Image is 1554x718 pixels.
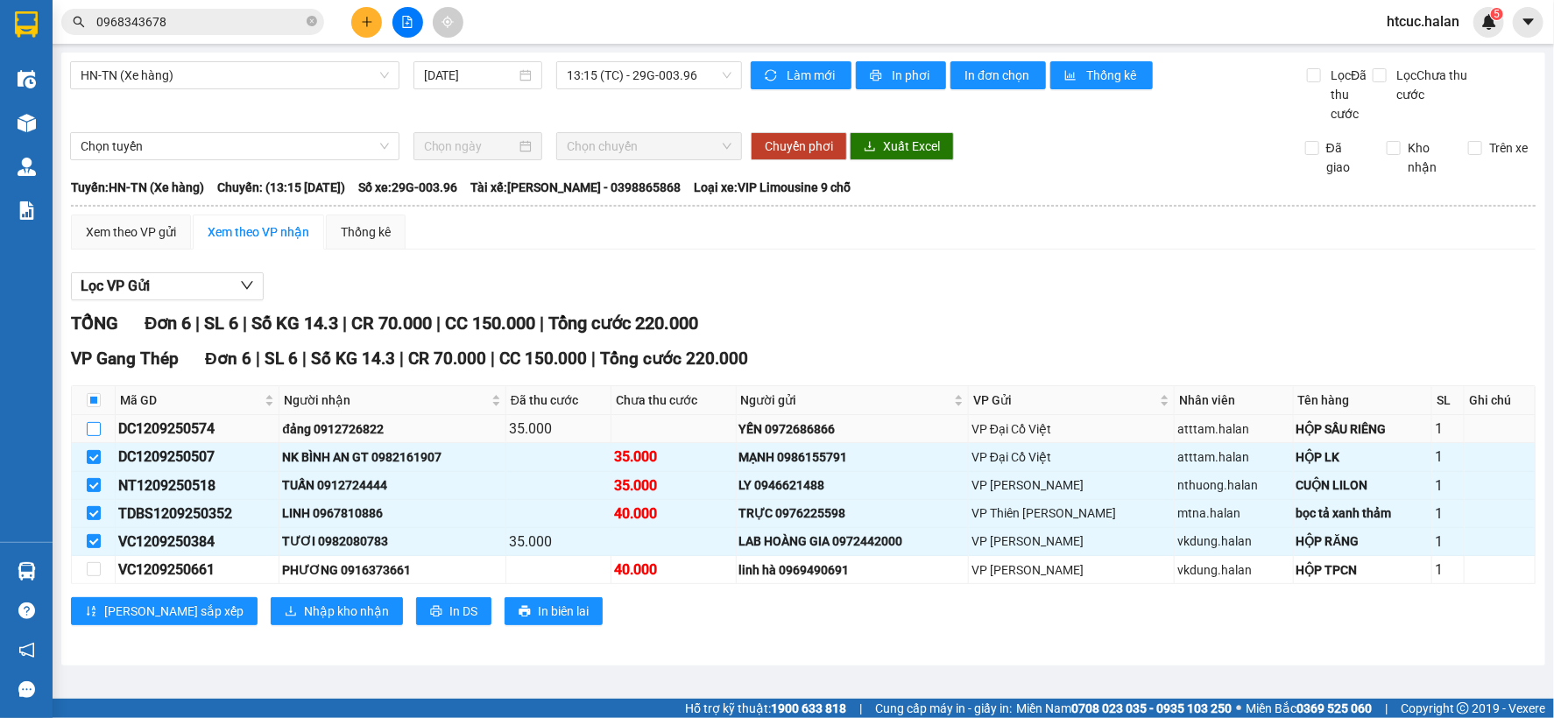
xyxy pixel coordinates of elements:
[614,475,732,496] div: 35.000
[424,137,516,156] input: Chọn ngày
[118,475,276,496] div: NT1209250518
[883,137,940,156] span: Xuất Excel
[81,133,389,159] span: Chọn tuyến
[971,447,1171,467] div: VP Đại Cồ Việt
[282,475,503,495] div: TUẤN 0912724444
[282,447,503,467] div: NK BÌNH AN GT 0982161907
[15,11,38,38] img: logo-vxr
[1324,66,1373,123] span: Lọc Đã thu cước
[892,66,932,85] span: In phơi
[265,348,298,369] span: SL 6
[1435,531,1461,553] div: 1
[1373,11,1473,32] span: htcuc.halan
[96,12,303,32] input: Tìm tên, số ĐT hoặc mã đơn
[116,415,279,443] td: DC1209250574
[787,66,837,85] span: Làm mới
[195,313,200,334] span: |
[22,22,153,109] img: logo.jpg
[973,391,1156,410] span: VP Gửi
[1435,559,1461,581] div: 1
[433,7,463,38] button: aim
[971,503,1171,523] div: VP Thiên [PERSON_NAME]
[205,348,251,369] span: Đơn 6
[519,605,531,619] span: printer
[351,7,382,38] button: plus
[86,222,176,242] div: Xem theo VP gửi
[251,313,338,334] span: Số KG 14.3
[1246,699,1372,718] span: Miền Bắc
[71,180,204,194] b: Tuyến: HN-TN (Xe hàng)
[470,178,681,197] span: Tài xế: [PERSON_NAME] - 0398865868
[164,43,732,65] li: 271 - [PERSON_NAME] - [GEOGRAPHIC_DATA] - [GEOGRAPHIC_DATA]
[71,597,258,625] button: sort-ascending[PERSON_NAME] sắp xếp
[118,531,276,553] div: VC1209250384
[950,61,1046,89] button: In đơn chọn
[1064,69,1079,83] span: bar-chart
[591,348,596,369] span: |
[81,275,150,297] span: Lọc VP Gửi
[1236,705,1241,712] span: ⚪️
[1435,503,1461,524] div: 1
[548,313,698,334] span: Tổng cước 220.000
[282,560,503,580] div: PHƯƠNG 0916373661
[116,443,279,471] td: DC1209250507
[499,348,587,369] span: CC 150.000
[401,16,413,28] span: file-add
[71,348,179,369] span: VP Gang Thép
[1294,386,1433,415] th: Tên hàng
[971,475,1171,495] div: VP [PERSON_NAME]
[567,62,731,88] span: 13:15 (TC) - 29G-003.96
[969,500,1175,528] td: VP Thiên Đường Bảo Sơn
[856,61,946,89] button: printerIn phơi
[739,475,965,495] div: LY 0946621488
[104,602,244,621] span: [PERSON_NAME] sắp xếp
[408,348,486,369] span: CR 70.000
[509,418,609,440] div: 35.000
[1177,560,1289,580] div: vkdung.halan
[864,140,876,154] span: download
[118,446,276,468] div: DC1209250507
[1494,8,1500,20] span: 5
[505,597,603,625] button: printerIn biên lai
[284,391,488,410] span: Người nhận
[116,500,279,528] td: TDBS1209250352
[751,61,851,89] button: syncLàm mới
[859,699,862,718] span: |
[145,313,191,334] span: Đơn 6
[1401,138,1455,177] span: Kho nhận
[611,386,736,415] th: Chưa thu cước
[22,119,236,148] b: GỬI : VP Gang Thép
[971,560,1171,580] div: VP [PERSON_NAME]
[1177,503,1289,523] div: mtna.halan
[424,66,516,85] input: 12/09/2025
[1177,475,1289,495] div: nthuong.halan
[120,391,261,410] span: Mã GD
[964,66,1032,85] span: In đơn chọn
[1491,8,1503,20] sup: 5
[567,133,731,159] span: Chọn chuyến
[1435,418,1461,440] div: 1
[1432,386,1465,415] th: SL
[1481,14,1497,30] img: icon-new-feature
[1296,531,1430,551] div: HỘP RĂNG
[361,16,373,28] span: plus
[538,602,589,621] span: In biên lai
[116,556,279,584] td: VC1209250661
[1296,503,1430,523] div: bọc tả xanh thảm
[739,531,965,551] div: LAB HOÀNG GIA 0972442000
[217,178,345,197] span: Chuyến: (13:15 [DATE])
[118,418,276,440] div: DC1209250574
[1457,702,1469,714] span: copyright
[118,503,276,524] div: TDBS1209250352
[875,699,1012,718] span: Cung cấp máy in - giấy in:
[739,503,965,523] div: TRỰC 0976225598
[1482,138,1535,158] span: Trên xe
[73,16,85,28] span: search
[204,313,238,334] span: SL 6
[1385,699,1388,718] span: |
[341,222,391,242] div: Thống kê
[1296,475,1430,495] div: CUỘN LILON
[18,114,36,132] img: warehouse-icon
[1296,701,1372,715] strong: 0369 525 060
[765,69,780,83] span: sync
